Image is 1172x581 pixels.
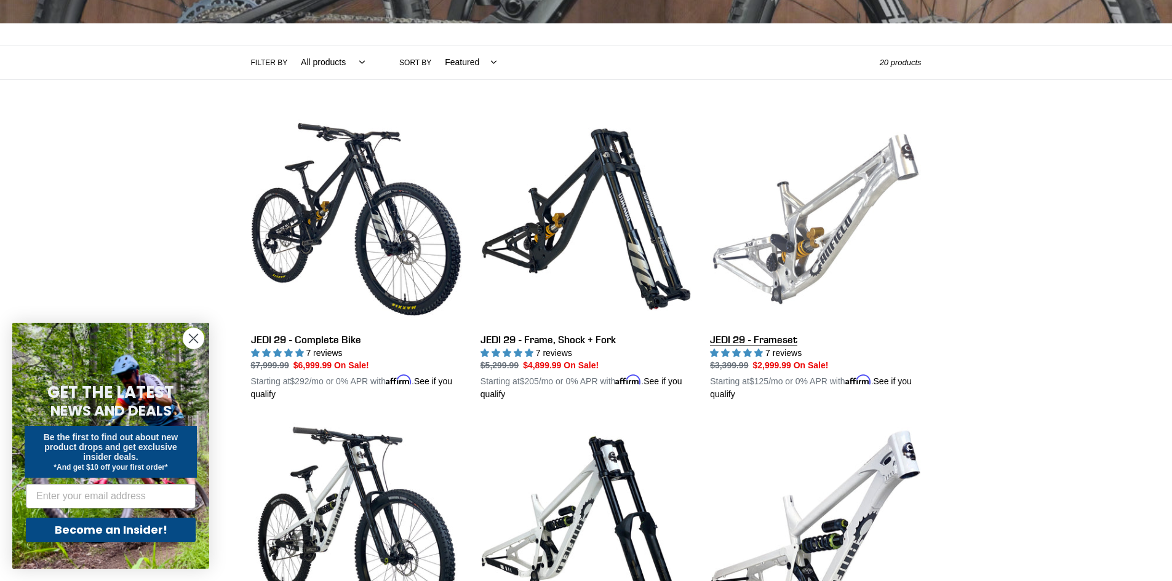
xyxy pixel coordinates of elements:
span: NEWS AND DEALS [50,401,172,421]
label: Filter by [251,57,288,68]
label: Sort by [399,57,431,68]
span: GET THE LATEST [47,381,174,403]
span: 20 products [880,58,922,67]
button: Close dialog [183,328,204,349]
input: Enter your email address [26,484,196,508]
span: *And get $10 off your first order* [54,463,167,472]
button: Become an Insider! [26,518,196,542]
span: Be the first to find out about new product drops and get exclusive insider deals. [44,432,178,462]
